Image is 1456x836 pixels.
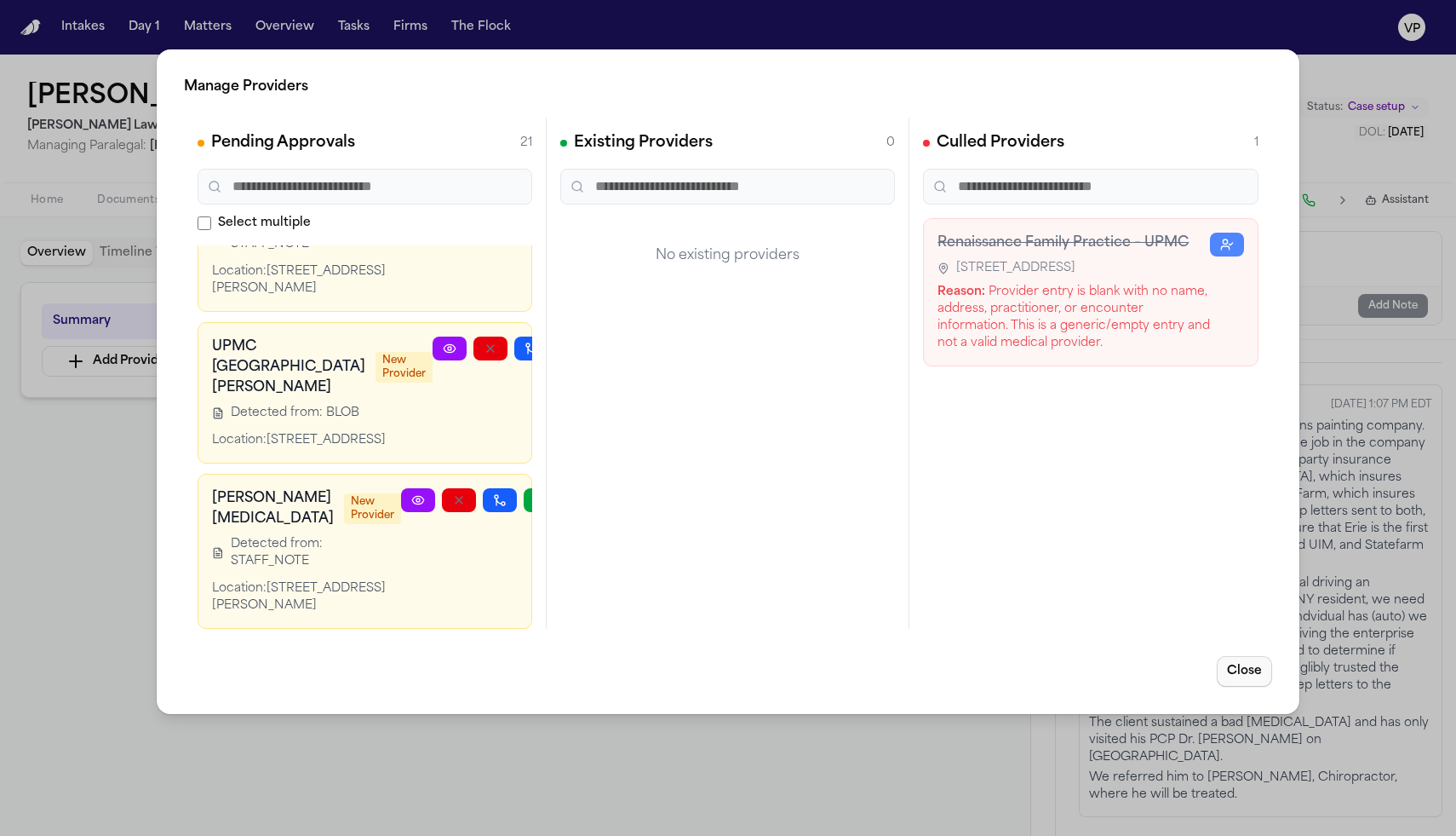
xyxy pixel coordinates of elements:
[212,263,398,297] div: Location: [STREET_ADDRESS][PERSON_NAME]
[433,337,467,360] a: View Provider
[442,488,476,512] button: Reject
[212,432,433,449] div: Location: [STREET_ADDRESS]
[375,352,433,383] span: New Provider
[514,337,548,360] button: Merge
[212,580,401,614] div: Location: [STREET_ADDRESS][PERSON_NAME]
[211,131,355,155] h2: Pending Approvals
[524,488,558,512] button: Approve
[184,77,1272,97] h2: Manage Providers
[231,405,359,422] span: Detected from: BLOB
[956,260,1075,277] span: [STREET_ADDRESS]
[231,536,401,570] span: Detected from: STAFF_NOTE
[344,493,401,524] span: New Provider
[483,488,517,512] button: Merge
[1210,233,1244,257] button: Restore Provider
[1217,656,1272,687] button: Close
[198,216,211,230] input: Select multiple
[1254,135,1258,152] span: 1
[473,337,507,360] button: Reject
[937,284,1210,352] div: Provider entry is blank with no name, address, practitioner, or encounter information. This is a ...
[212,337,365,398] h3: UPMC [GEOGRAPHIC_DATA][PERSON_NAME]
[937,285,985,298] strong: Reason:
[401,488,435,512] a: View Provider
[574,131,713,155] h2: Existing Providers
[560,218,895,293] div: No existing providers
[212,488,334,529] h3: [PERSON_NAME] [MEDICAL_DATA]
[218,215,311,232] span: Select multiple
[937,131,1064,155] h2: Culled Providers
[886,135,895,152] span: 0
[520,135,532,152] span: 21
[937,233,1210,253] h3: Renaissance Family Practice – UPMC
